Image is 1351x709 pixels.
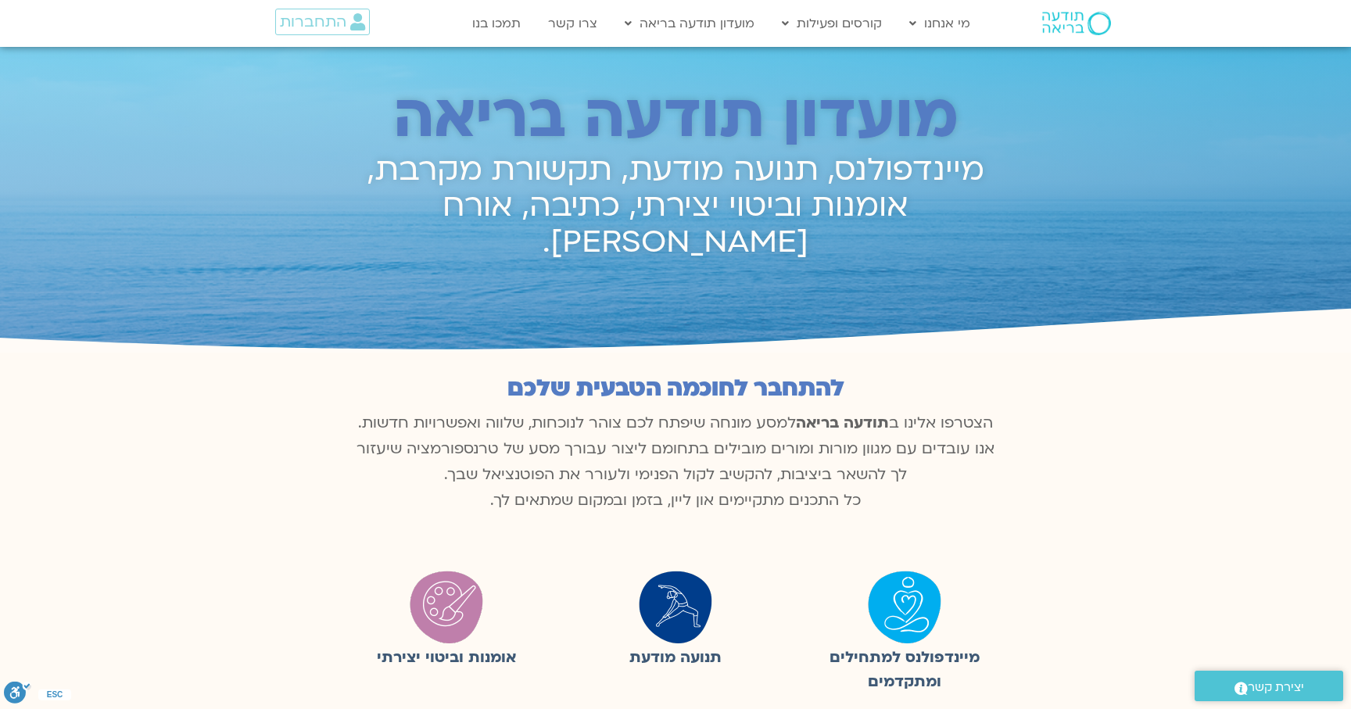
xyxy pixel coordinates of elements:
[774,9,890,38] a: קורסים ופעילות
[347,375,1004,402] h2: להתחבר לחוכמה הטבעית שלכם
[346,152,1005,260] h2: מיינדפולנס, תנועה מודעת, תקשורת מקרבת, אומנות וביטוי יצירתי, כתיבה, אורח [PERSON_NAME].
[464,9,529,38] a: תמכו בנו
[275,9,370,35] a: התחברות
[568,646,782,670] figcaption: תנועה מודעת
[1248,677,1304,698] span: יצירת קשר
[617,9,762,38] a: מועדון תודעה בריאה
[796,413,889,433] b: תודעה בריאה
[901,9,978,38] a: מי אנחנו
[1042,12,1111,35] img: תודעה בריאה
[1195,671,1343,701] a: יצירת קשר
[540,9,605,38] a: צרו קשר
[280,13,346,30] span: התחברות
[346,83,1005,152] h2: מועדון תודעה בריאה
[339,646,553,670] figcaption: אומנות וביטוי יצירתי
[347,410,1004,514] p: הצטרפו אלינו ב למסע מונחה שיפתח לכם צוהר לנוכחות, שלווה ואפשרויות חדשות. אנו עובדים עם מגוון מורו...
[798,646,1012,694] figcaption: מיינדפולנס למתחילים ומתקדמים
